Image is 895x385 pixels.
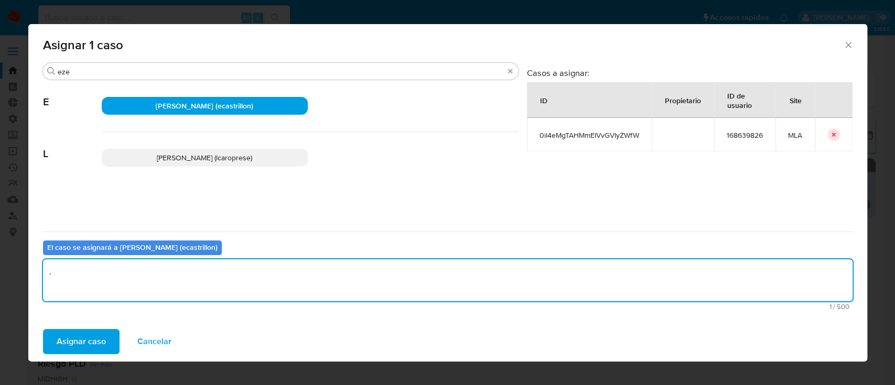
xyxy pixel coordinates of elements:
[843,40,853,49] button: Cerrar ventana
[788,130,802,140] span: MLA
[506,67,514,75] button: Borrar
[715,83,775,117] div: ID de usuario
[43,39,844,51] span: Asignar 1 caso
[652,87,714,113] div: Propietario
[527,68,853,78] h3: Casos a asignar:
[47,67,56,75] button: Buscar
[57,330,106,353] span: Asignar caso
[46,303,849,310] span: Máximo 500 caracteres
[540,130,639,140] span: 0il4eMgTAHMmEIVvGVIyZWfW
[43,80,102,108] span: E
[28,24,867,361] div: assign-modal
[43,329,120,354] button: Asignar caso
[527,87,560,113] div: ID
[43,259,853,301] textarea: .
[157,152,252,163] span: [PERSON_NAME] (lcaroprese)
[727,130,763,140] span: 168639826
[47,242,218,252] b: El caso se asignará a [PERSON_NAME] (ecastrillon)
[58,67,504,76] input: Buscar analista
[102,149,308,167] div: [PERSON_NAME] (lcaroprese)
[43,132,102,160] span: L
[137,330,171,353] span: Cancelar
[102,97,308,115] div: [PERSON_NAME] (ecastrillon)
[156,101,253,111] span: [PERSON_NAME] (ecastrillon)
[827,128,840,141] button: icon-button
[777,87,814,113] div: Site
[124,329,185,354] button: Cancelar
